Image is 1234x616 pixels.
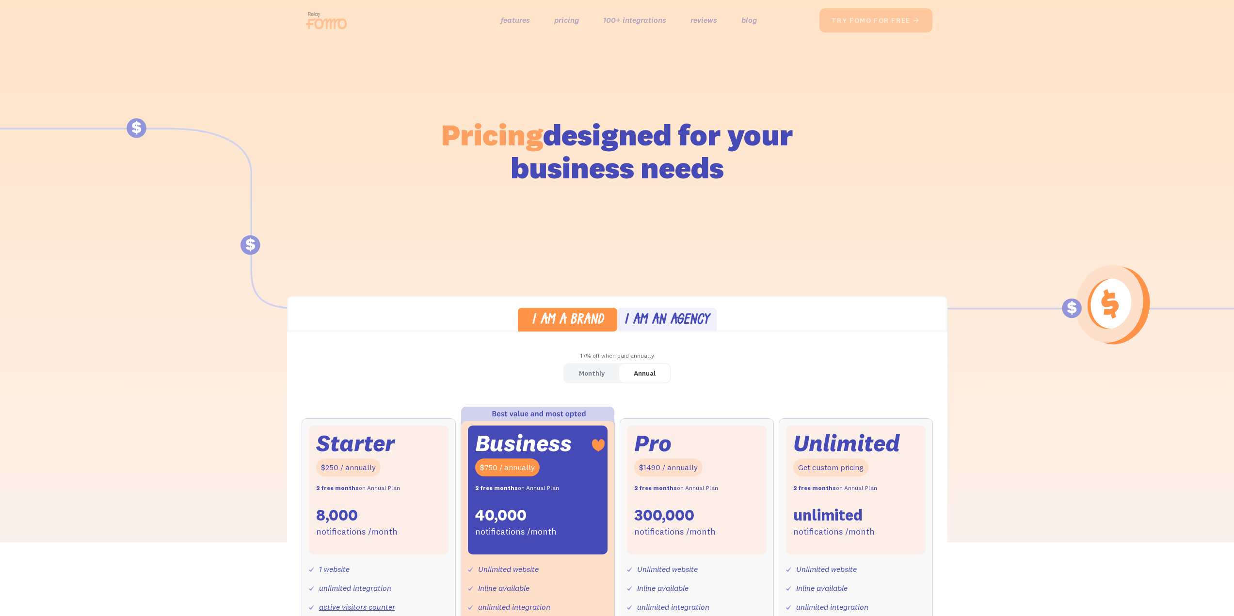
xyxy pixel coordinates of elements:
div: Monthly [579,366,605,380]
div: I am an agency [624,314,709,328]
div: $750 / annually [475,458,540,476]
div: unlimited integration [319,581,391,595]
div: Inline available [637,581,689,595]
div: notifications /month [793,525,875,539]
div: $1490 / annually [634,458,703,476]
div: 8,000 [316,505,358,525]
span:  [913,16,920,25]
h1: designed for your business needs [441,118,794,184]
div: Inline available [796,581,848,595]
div: unlimited [793,505,863,525]
div: Unlimited website [478,562,539,576]
strong: 2 free months [475,484,518,491]
div: on Annual Plan [793,481,877,495]
a: 100+ integrations [603,13,666,27]
strong: 2 free months [793,484,836,491]
div: Inline available [478,581,529,595]
div: Unlimited [793,433,900,454]
a: features [501,13,530,27]
div: unlimited integration [478,600,550,614]
strong: 2 free months [316,484,359,491]
div: Unlimited website [637,562,698,576]
a: active visitors counter [319,602,395,612]
div: notifications /month [316,525,398,539]
div: unlimited integration [637,600,709,614]
div: notifications /month [634,525,716,539]
div: unlimited integration [796,600,868,614]
div: on Annual Plan [316,481,400,495]
div: on Annual Plan [475,481,559,495]
div: Unlimited website [796,562,857,576]
div: Starter [316,433,395,454]
div: I am a brand [531,314,604,328]
div: on Annual Plan [634,481,718,495]
div: Get custom pricing [793,458,868,476]
div: 17% off when paid annually [287,349,947,363]
div: Annual [634,366,656,380]
div: 300,000 [634,505,694,525]
div: Pro [634,433,672,454]
a: pricing [554,13,579,27]
strong: 2 free months [634,484,677,491]
div: 1 website [319,562,350,576]
a: reviews [690,13,717,27]
div: Business [475,433,572,454]
div: 40,000 [475,505,527,525]
a: blog [741,13,757,27]
div: $250 / annually [316,458,381,476]
span: Pricing [441,116,543,153]
div: notifications /month [475,525,557,539]
a: try fomo for free [819,8,932,32]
